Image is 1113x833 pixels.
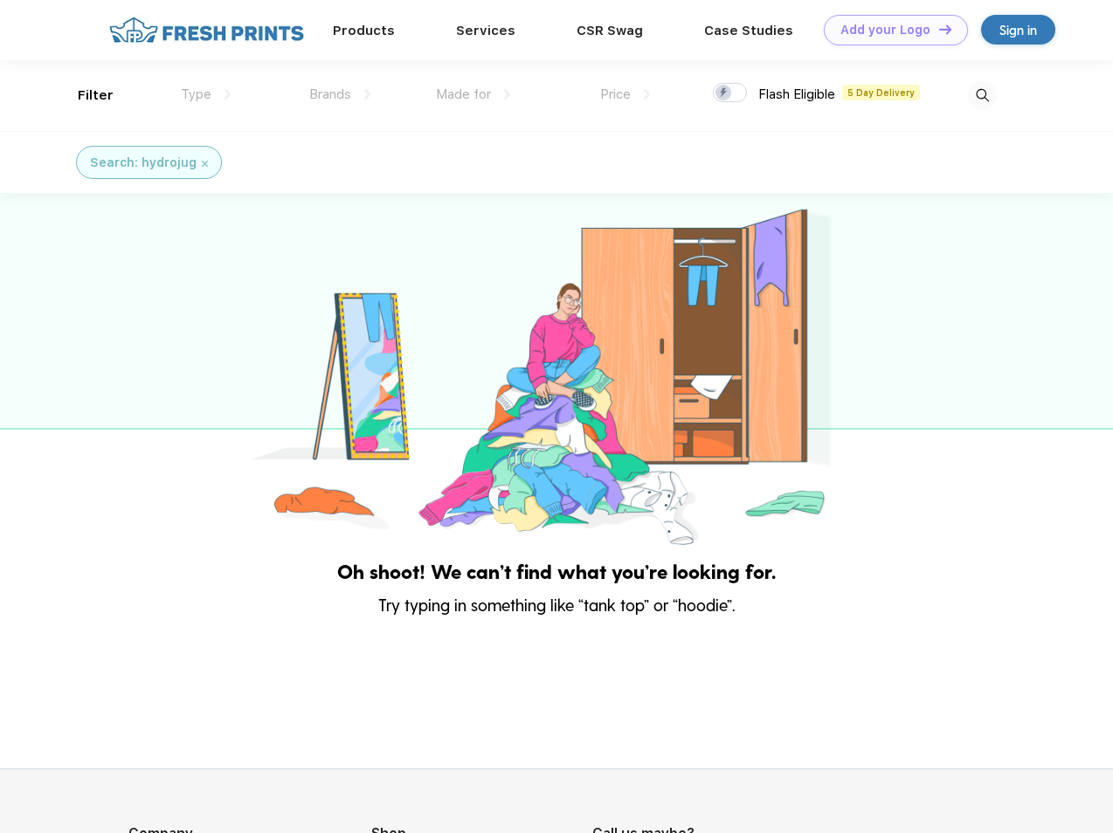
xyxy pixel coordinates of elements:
[758,86,835,102] span: Flash Eligible
[504,89,510,100] img: dropdown.png
[181,86,211,102] span: Type
[644,89,650,100] img: dropdown.png
[364,89,370,100] img: dropdown.png
[600,86,631,102] span: Price
[104,15,309,45] img: fo%20logo%202.webp
[939,24,951,34] img: DT
[225,89,231,100] img: dropdown.png
[309,86,351,102] span: Brands
[90,154,197,172] div: Search: hydrojug
[78,86,114,106] div: Filter
[202,161,208,167] img: filter_cancel.svg
[842,85,920,100] span: 5 Day Delivery
[981,15,1055,45] a: Sign in
[999,20,1037,40] div: Sign in
[840,23,930,38] div: Add your Logo
[333,23,395,38] a: Products
[968,81,997,110] img: desktop_search.svg
[436,86,491,102] span: Made for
